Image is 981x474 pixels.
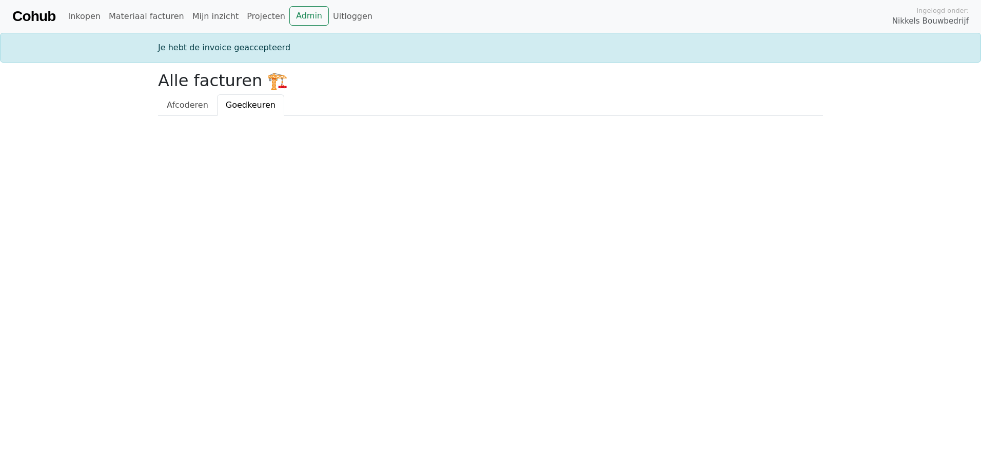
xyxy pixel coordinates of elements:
[64,6,104,27] a: Inkopen
[289,6,329,26] a: Admin
[152,42,829,54] div: Je hebt de invoice geaccepteerd
[329,6,377,27] a: Uitloggen
[226,100,276,110] span: Goedkeuren
[892,15,969,27] span: Nikkels Bouwbedrijf
[243,6,289,27] a: Projecten
[12,4,55,29] a: Cohub
[916,6,969,15] span: Ingelogd onder:
[188,6,243,27] a: Mijn inzicht
[158,71,823,90] h2: Alle facturen 🏗️
[158,94,217,116] a: Afcoderen
[167,100,208,110] span: Afcoderen
[105,6,188,27] a: Materiaal facturen
[217,94,284,116] a: Goedkeuren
